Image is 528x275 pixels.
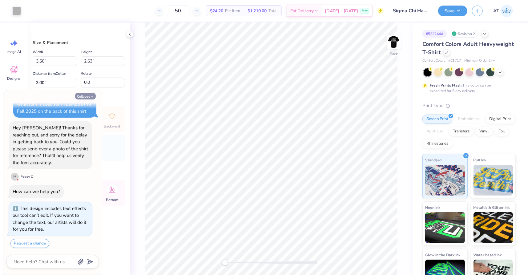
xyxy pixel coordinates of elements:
label: Height [81,48,92,56]
label: Width [33,48,43,56]
span: Total [268,8,278,14]
div: Back [390,51,398,57]
img: Metallic & Glitter Ink [474,212,513,243]
img: Back [388,36,400,48]
div: what font is used for Pi Lambda Phi Fall 2025 on the back of this shirt [17,101,91,114]
span: Per Item [225,8,240,14]
span: # C1717 [448,58,461,63]
img: Angie Trapanotto [501,5,513,17]
div: Revision 2 [450,30,478,38]
span: Minimum Order: 24 + [464,58,495,63]
div: Vinyl [475,127,493,136]
input: Untitled Design [388,5,433,17]
div: This design includes text effects our tool can't edit. If you want to change the text, our artist... [13,205,86,233]
div: Embroidery [454,115,483,124]
label: Distance from Collar [33,70,66,77]
span: $24.20 [210,8,223,14]
img: Neon Ink [425,212,465,243]
span: Puff Ink [474,157,486,163]
div: Accessibility label [222,260,228,266]
span: Designs [7,76,21,81]
div: P [11,173,19,181]
button: Collapse [75,93,96,99]
img: Standard [425,165,465,196]
span: Image AI [7,49,21,54]
div: Popoy C [21,175,33,179]
img: Puff Ink [474,165,513,196]
div: Size & Placement [33,39,125,46]
span: Free [362,9,368,13]
div: This color can be expedited for 5 day delivery. [430,83,506,94]
span: Bottom [106,197,118,202]
button: Save [438,6,467,16]
div: Print Type [422,102,516,109]
span: Metallic & Glitter Ink [474,204,510,211]
div: How can we help you? [13,188,60,195]
input: – – [166,5,190,16]
div: # 522244A [422,30,447,38]
span: Comfort Colors [422,58,445,63]
button: Request a change [10,239,49,248]
span: AT [493,7,499,14]
strong: Fresh Prints Flash: [430,83,462,88]
div: Screen Print [422,115,452,124]
span: Comfort Colors Adult Heavyweight T-Shirt [422,40,514,56]
div: Foil [494,127,509,136]
span: Glow in the Dark Ink [425,252,460,258]
span: Water based Ink [474,252,502,258]
div: Transfers [449,127,474,136]
a: AT [490,5,516,17]
div: Hey [PERSON_NAME]! Thanks for reaching out, and sorry for the delay in getting back to you. Could... [13,125,88,166]
span: $1,210.00 [248,8,267,14]
span: Standard [425,157,441,163]
span: [DATE] - [DATE] [325,8,358,14]
label: Rotate [81,70,91,77]
span: Neon Ink [425,204,440,211]
div: Rhinestones [422,139,452,148]
div: Digital Print [485,115,515,124]
div: Applique [422,127,447,136]
span: Est. Delivery [290,8,314,14]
